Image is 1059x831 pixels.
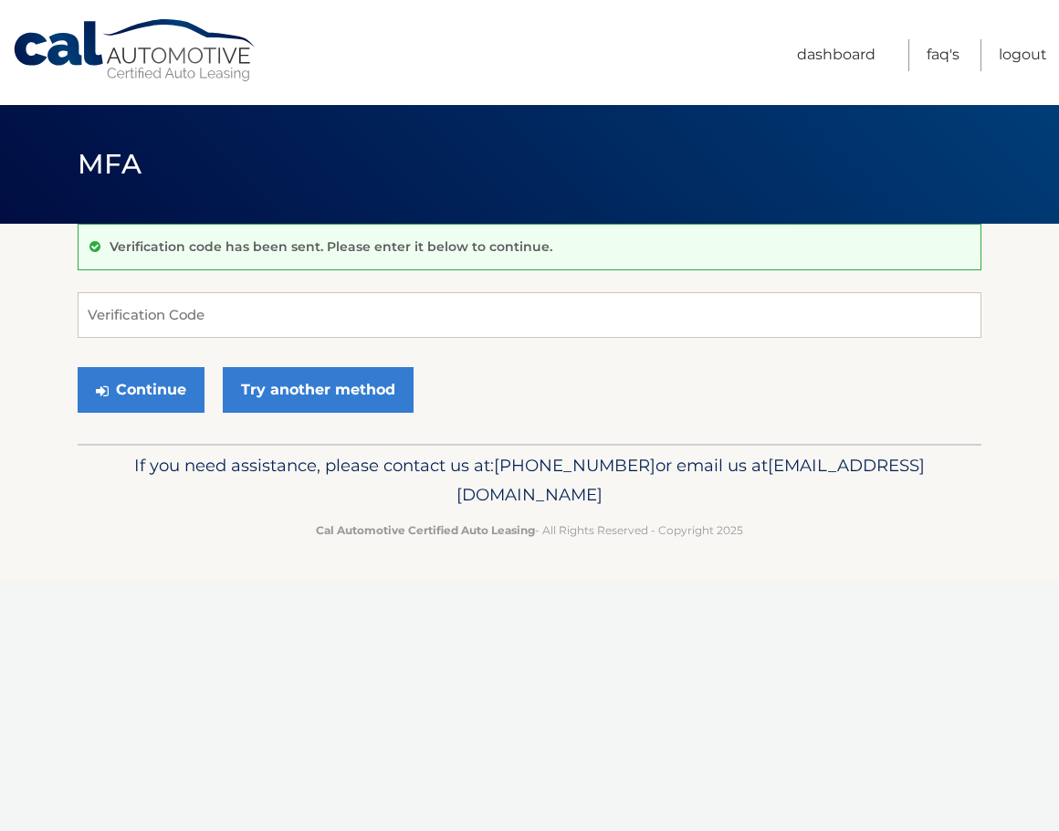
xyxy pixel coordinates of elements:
span: [PHONE_NUMBER] [494,455,655,476]
button: Continue [78,367,204,413]
a: Try another method [223,367,414,413]
strong: Cal Automotive Certified Auto Leasing [316,523,535,537]
span: [EMAIL_ADDRESS][DOMAIN_NAME] [456,455,925,505]
span: MFA [78,147,142,181]
a: Logout [999,39,1047,71]
a: Dashboard [797,39,876,71]
input: Verification Code [78,292,981,338]
p: Verification code has been sent. Please enter it below to continue. [110,238,552,255]
a: Cal Automotive [12,18,258,83]
p: - All Rights Reserved - Copyright 2025 [89,521,970,540]
a: FAQ's [927,39,959,71]
p: If you need assistance, please contact us at: or email us at [89,451,970,510]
